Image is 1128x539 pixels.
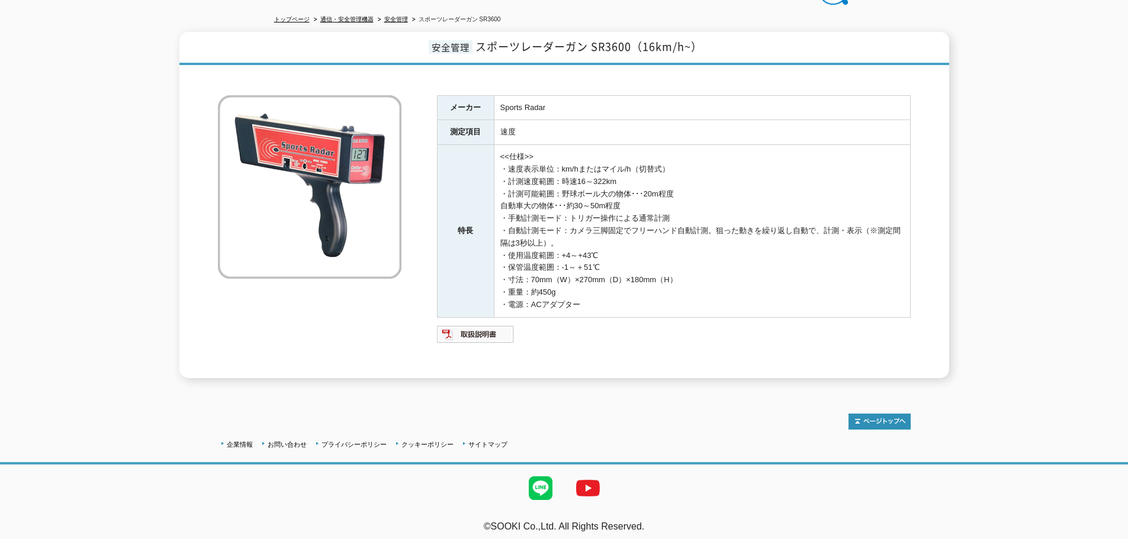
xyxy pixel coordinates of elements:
[437,120,494,145] th: 測定項目
[384,16,408,22] a: 安全管理
[849,414,911,430] img: トップページへ
[517,464,564,512] img: LINE
[268,441,307,448] a: お問い合わせ
[429,40,473,54] span: 安全管理
[564,464,612,512] img: YouTube
[437,325,515,344] img: 取扱説明書
[475,38,702,54] span: スポーツレーダーガン SR3600（16km/h~）
[494,145,910,317] td: <<仕様>> ・速度表示単位：km/hまたはマイル/h（切替式） ・計測速度範囲：時速16～322km ・計測可能範囲：野球ボール大の物体･･･20m程度 自動車大の物体･･･約30～50m程度...
[322,441,387,448] a: プライバシーポリシー
[437,333,515,341] a: 取扱説明書
[410,14,501,26] li: スポーツレーダーガン SR3600
[468,441,507,448] a: サイトマップ
[274,16,310,22] a: トップページ
[437,145,494,317] th: 特長
[227,441,253,448] a: 企業情報
[437,95,494,120] th: メーカー
[494,120,910,145] td: 速度
[494,95,910,120] td: Sports Radar
[401,441,454,448] a: クッキーポリシー
[218,95,401,279] img: スポーツレーダーガン SR3600
[320,16,374,22] a: 通信・安全管理機器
